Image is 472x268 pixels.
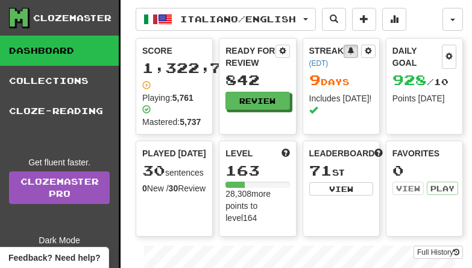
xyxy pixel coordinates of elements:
div: 1,322,780 [142,60,206,75]
a: (EDT) [309,59,329,68]
strong: 30 [169,183,178,193]
div: sentences [142,163,206,179]
button: More stats [382,8,406,31]
button: Add sentence to collection [352,8,376,31]
div: 163 [225,163,289,178]
button: Italiano/English [136,8,316,31]
span: 30 [142,162,165,179]
strong: 5,761 [172,93,194,103]
button: Review [225,92,289,110]
div: Favorites [392,147,456,159]
span: Leaderboard [309,147,375,159]
div: Get fluent faster. [9,156,110,168]
div: Ready for Review [225,45,275,69]
span: / 10 [392,77,448,87]
strong: 5,737 [180,117,201,127]
button: Full History [414,246,463,259]
button: Play [427,182,458,195]
span: 71 [309,162,332,179]
div: Dark Mode [9,234,110,246]
div: Daily Goal [392,45,442,69]
div: Streak [309,45,344,69]
span: Played [DATE] [142,147,206,159]
div: Day s [309,72,373,88]
div: Includes [DATE]! [309,92,373,116]
span: 928 [392,71,427,88]
span: Open feedback widget [8,252,100,264]
span: Score more points to level up [282,147,290,159]
div: Playing: [142,80,200,104]
strong: 0 [142,183,147,193]
div: New / Review [142,182,206,194]
div: 842 [225,72,289,88]
span: Level [225,147,253,159]
div: Score [142,45,206,57]
a: ClozemasterPro [9,171,110,204]
div: Clozemaster [33,12,112,24]
button: Search sentences [322,8,346,31]
span: This week in points, UTC [374,147,383,159]
div: Points [DATE] [392,92,456,104]
button: View [309,182,373,196]
span: Italiano / English [180,14,296,24]
div: 0 [392,163,456,178]
span: 9 [309,71,321,88]
div: Mastered: [142,104,206,128]
button: View [392,182,424,195]
div: st [309,163,373,179]
div: 28,308 more points to level 164 [225,188,289,224]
